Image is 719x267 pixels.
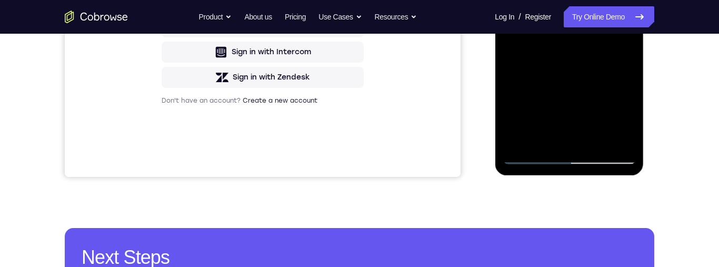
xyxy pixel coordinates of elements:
button: Sign in with Intercom [97,217,299,239]
a: Register [525,6,551,27]
p: or [193,151,204,159]
div: Sign in with GitHub [171,197,242,208]
a: Pricing [285,6,306,27]
button: Sign in with Google [97,167,299,188]
button: Use Cases [318,6,362,27]
a: Log In [495,6,514,27]
button: Sign in with Zendesk [97,243,299,264]
h1: Sign in to your account [97,72,299,87]
button: Resources [375,6,417,27]
input: Enter your email [103,101,293,111]
button: Sign in [97,121,299,142]
div: Sign in with Google [171,172,242,183]
a: Try Online Demo [564,6,654,27]
button: Sign in with GitHub [97,192,299,213]
div: Sign in with Intercom [167,223,246,233]
span: / [518,11,521,23]
div: Sign in with Zendesk [168,248,245,259]
a: Go to the home page [65,11,128,23]
button: Product [199,6,232,27]
a: About us [244,6,272,27]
